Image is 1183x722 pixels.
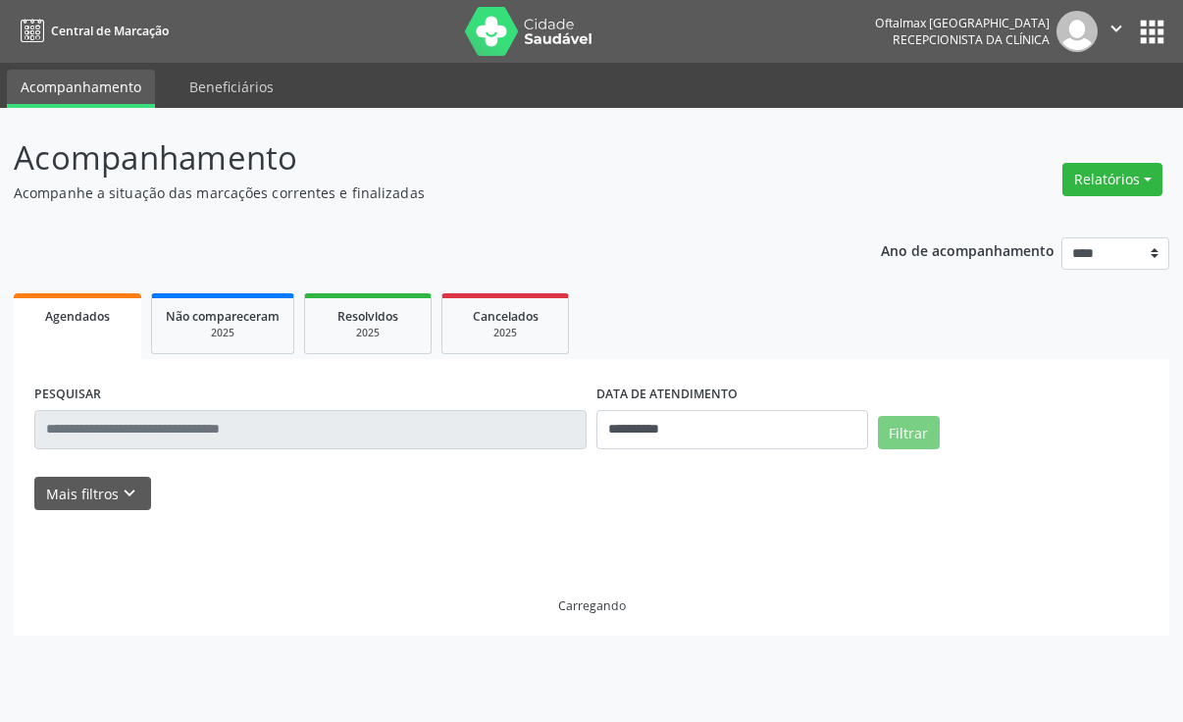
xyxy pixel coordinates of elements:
p: Acompanhe a situação das marcações correntes e finalizadas [14,182,823,203]
button: Filtrar [878,416,940,449]
span: Recepcionista da clínica [893,31,1050,48]
div: 2025 [456,326,554,340]
div: Carregando [558,597,626,614]
span: Agendados [45,308,110,325]
i: keyboard_arrow_down [119,483,140,504]
i:  [1106,18,1127,39]
a: Beneficiários [176,70,287,104]
div: Oftalmax [GEOGRAPHIC_DATA] [875,15,1050,31]
label: PESQUISAR [34,380,101,410]
a: Central de Marcação [14,15,169,47]
label: DATA DE ATENDIMENTO [596,380,738,410]
p: Ano de acompanhamento [881,237,1054,262]
button: Mais filtroskeyboard_arrow_down [34,477,151,511]
span: Central de Marcação [51,23,169,39]
button: apps [1135,15,1169,49]
span: Resolvidos [337,308,398,325]
button: Relatórios [1062,163,1162,196]
a: Acompanhamento [7,70,155,108]
button:  [1098,11,1135,52]
span: Cancelados [473,308,539,325]
div: 2025 [166,326,280,340]
div: 2025 [319,326,417,340]
span: Não compareceram [166,308,280,325]
img: img [1056,11,1098,52]
p: Acompanhamento [14,133,823,182]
